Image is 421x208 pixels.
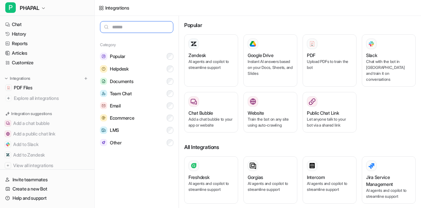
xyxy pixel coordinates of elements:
[3,94,92,103] a: Explore all integrations
[84,76,88,81] img: menu_add.svg
[110,127,119,134] span: LMS
[100,53,107,60] img: Popular
[248,181,293,193] p: AI agents and copilot to streamline support
[3,184,92,193] a: Create a new Bot
[307,109,339,116] h3: Public Chat Link
[243,156,297,204] button: GorgiasAI agents and copilot to streamline support
[188,116,234,128] p: Add a chat bubble to your app or website
[100,87,173,100] button: Team ChatTeam Chat
[307,174,325,181] h3: Intercom
[100,65,107,73] img: Helpdesk
[184,92,238,133] button: Chat BubbleAdd a chat bubble to your app or website
[184,156,238,204] button: FreshdeskAI agents and copilot to streamline support
[99,4,129,11] a: Integrations
[366,174,411,188] h3: Jira Service Management
[3,160,92,171] button: View all integrationsView all integrations
[6,163,10,167] img: View all integrations
[250,41,256,47] img: Google Drive
[184,21,416,29] h3: Popular
[6,121,10,125] img: Add a chat bubble
[3,83,92,92] a: PDF FilesPDF Files
[20,3,39,13] span: PHAPAL
[3,20,92,29] a: Chat
[309,41,315,47] img: PDF
[100,124,173,136] button: LMSLMS
[100,63,173,75] button: HelpdeskHelpdesk
[3,118,92,129] button: Add a chat bubbleAdd a chat bubble
[110,115,134,121] span: Ecommerce
[3,39,92,48] a: Reports
[250,98,256,105] img: Website
[5,95,12,102] img: explore all integrations
[110,66,129,72] span: Helpdesk
[362,34,416,87] button: SlackSlackChat with the bot in [GEOGRAPHIC_DATA] and train it on conversations
[4,76,9,81] img: expand menu
[248,174,263,181] h3: Gorgias
[188,52,206,59] h3: Zendesk
[100,136,173,149] button: OtherOther
[307,59,352,71] p: Upload PDFs to train the bot
[248,59,293,76] p: Instant AI answers based on your Docs, Sheets, and Slides
[110,90,132,97] span: Team Chat
[243,92,297,133] button: WebsiteWebsiteTrain the bot on any site using auto-crawling
[307,52,315,59] h3: PDF
[248,116,293,128] p: Train the bot on any site using auto-crawling
[366,188,411,199] p: AI agents and copilot to streamline support
[100,50,173,63] button: PopularPopular
[188,181,234,193] p: AI agents and copilot to streamline support
[184,143,416,151] h3: All Integrations
[110,78,133,85] span: Documents
[100,112,173,124] button: EcommerceEcommerce
[14,84,32,91] span: PDF Files
[188,174,209,181] h3: Freshdesk
[100,78,107,85] img: Documents
[303,156,357,204] button: IntercomAI agents and copilot to streamline support
[248,109,264,116] h3: Website
[188,109,213,116] h3: Chat Bubble
[100,100,173,112] button: EmailEmail
[362,156,416,204] button: Jira Service ManagementAI agents and copilot to streamline support
[3,129,92,139] button: Add a public chat linkAdd a public chat link
[3,139,92,150] button: Add to SlackAdd to Slack
[100,127,107,134] img: LMS
[3,75,32,82] button: Integrations
[366,52,377,59] h3: Slack
[6,142,10,146] img: Add to Slack
[307,181,352,193] p: AI agents and copilot to streamline support
[110,53,125,60] span: Popular
[110,103,121,109] span: Email
[11,111,52,117] p: Integration suggestions
[5,2,16,13] span: P
[3,150,92,160] button: Add to ZendeskAdd to Zendesk
[105,4,129,11] div: Integrations
[307,116,352,128] p: Let anyone talk to your bot via a shared link
[248,52,274,59] h3: Google Drive
[100,75,173,87] button: DocumentsDocuments
[100,114,107,121] img: Ecommerce
[3,29,92,39] a: History
[3,175,92,184] a: Invite teammates
[100,102,107,109] img: Email
[100,139,107,146] img: Other
[243,34,297,87] button: Google DriveGoogle DriveInstant AI answers based on your Docs, Sheets, and Slides
[10,76,30,81] p: Integrations
[3,58,92,67] a: Customize
[366,59,411,82] p: Chat with the bot in [GEOGRAPHIC_DATA] and train it on conversations
[3,193,92,203] a: Help and support
[14,93,89,104] span: Explore all integrations
[110,139,122,146] span: Other
[3,48,92,58] a: Articles
[184,34,238,87] button: ZendeskAI agents and copilot to streamline support
[6,153,10,157] img: Add to Zendesk
[188,59,234,71] p: AI agents and copilot to streamline support
[100,42,173,47] h5: Category
[6,132,10,136] img: Add a public chat link
[303,92,357,133] button: Public Chat LinkLet anyone talk to your bot via a shared link
[368,40,375,47] img: Slack
[303,34,357,87] button: PDFPDFUpload PDFs to train the bot
[7,86,11,90] img: PDF Files
[100,90,107,97] img: Team Chat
